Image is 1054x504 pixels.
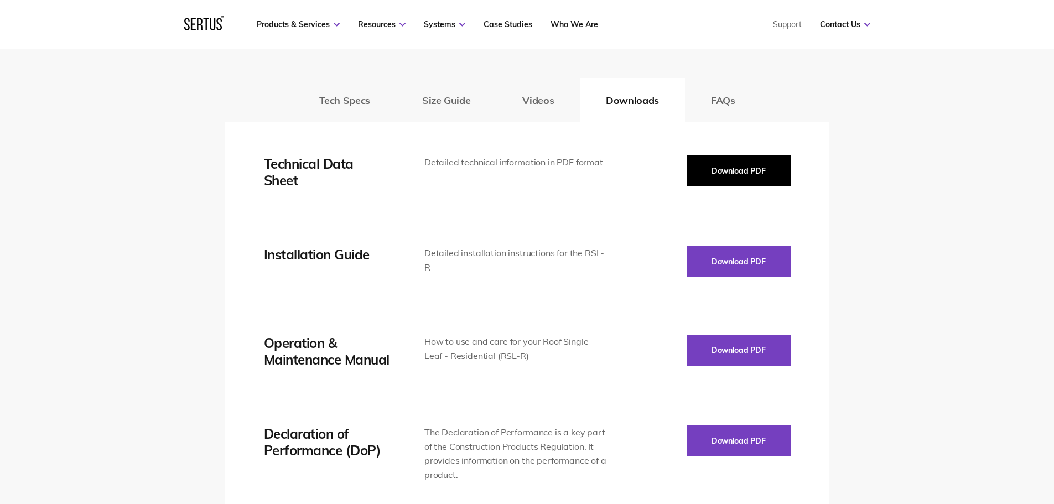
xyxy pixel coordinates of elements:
button: FAQs [685,78,761,122]
div: How to use and care for your Roof Single Leaf - Residential (RSL-R) [424,335,608,363]
div: Detailed technical information in PDF format [424,155,608,170]
div: Detailed installation instructions for the RSL-R [424,246,608,274]
a: Resources [358,19,406,29]
a: Support [773,19,802,29]
button: Download PDF [687,425,791,456]
a: Contact Us [820,19,870,29]
button: Size Guide [396,78,496,122]
div: Declaration of Performance (DoP) [264,425,391,459]
a: Who We Are [551,19,598,29]
button: Tech Specs [293,78,396,122]
div: The Declaration of Performance is a key part of the Construction Products Regulation. It provides... [424,425,608,482]
a: Products & Services [257,19,340,29]
div: Installation Guide [264,246,391,263]
button: Download PDF [687,335,791,366]
button: Videos [496,78,580,122]
button: Download PDF [687,155,791,186]
a: Case Studies [484,19,532,29]
div: Technical Data Sheet [264,155,391,189]
iframe: Chat Widget [999,451,1054,504]
a: Systems [424,19,465,29]
div: Operation & Maintenance Manual [264,335,391,368]
button: Download PDF [687,246,791,277]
